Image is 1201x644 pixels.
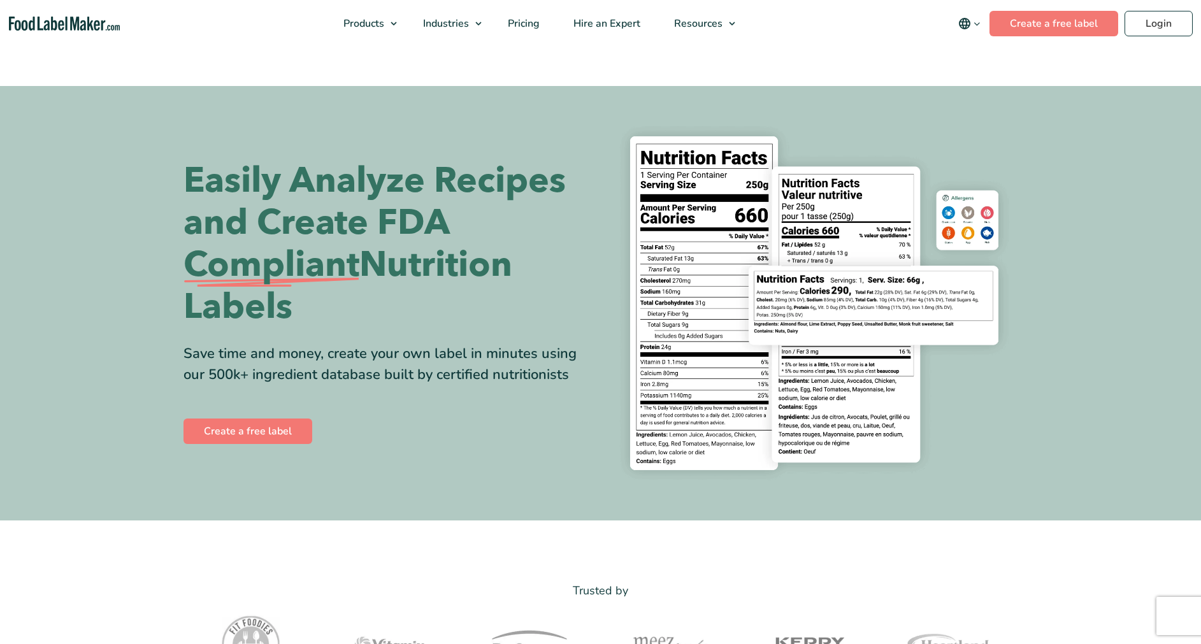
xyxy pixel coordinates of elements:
span: Industries [419,17,470,31]
span: Resources [670,17,724,31]
p: Trusted by [183,582,1018,600]
span: Hire an Expert [570,17,642,31]
a: Create a free label [183,419,312,444]
span: Compliant [183,244,359,286]
a: Login [1125,11,1193,36]
h1: Easily Analyze Recipes and Create FDA Nutrition Labels [183,160,591,328]
span: Pricing [504,17,541,31]
div: Save time and money, create your own label in minutes using our 500k+ ingredient database built b... [183,343,591,385]
a: Create a free label [989,11,1118,36]
span: Products [340,17,385,31]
